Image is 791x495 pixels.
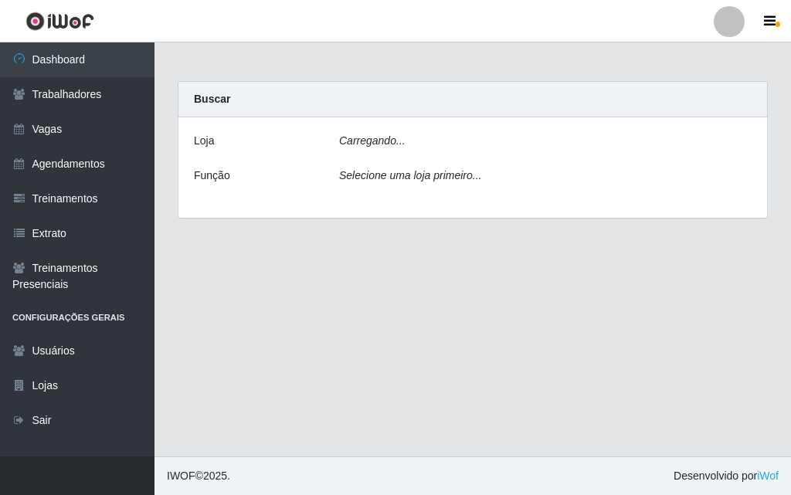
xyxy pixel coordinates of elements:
i: Selecione uma loja primeiro... [339,169,481,181]
label: Loja [194,133,214,149]
strong: Buscar [194,93,230,105]
a: iWof [757,470,779,482]
span: Desenvolvido por [674,468,779,484]
span: IWOF [167,470,195,482]
i: Carregando... [339,134,406,147]
img: CoreUI Logo [25,12,94,31]
span: © 2025 . [167,468,230,484]
label: Função [194,168,230,184]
